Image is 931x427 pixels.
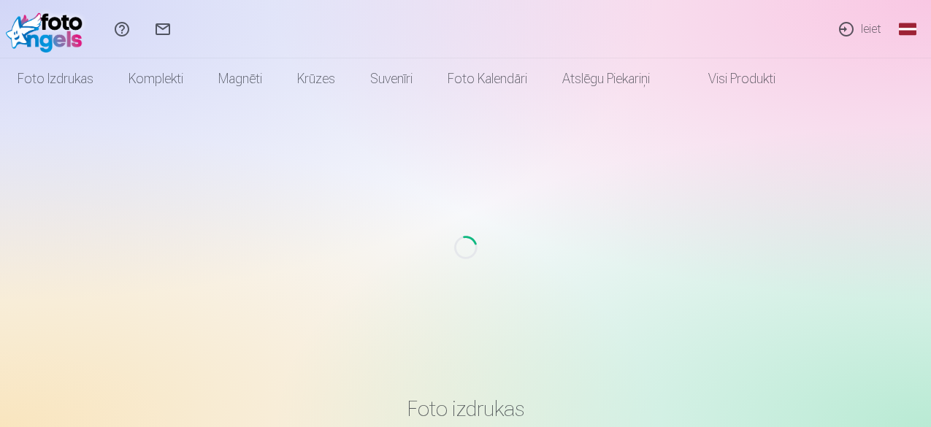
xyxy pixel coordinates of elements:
[430,58,545,99] a: Foto kalendāri
[201,58,280,99] a: Magnēti
[667,58,793,99] a: Visi produkti
[545,58,667,99] a: Atslēgu piekariņi
[353,58,430,99] a: Suvenīri
[280,58,353,99] a: Krūzes
[111,58,201,99] a: Komplekti
[6,6,90,53] img: /fa1
[39,396,892,422] h3: Foto izdrukas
